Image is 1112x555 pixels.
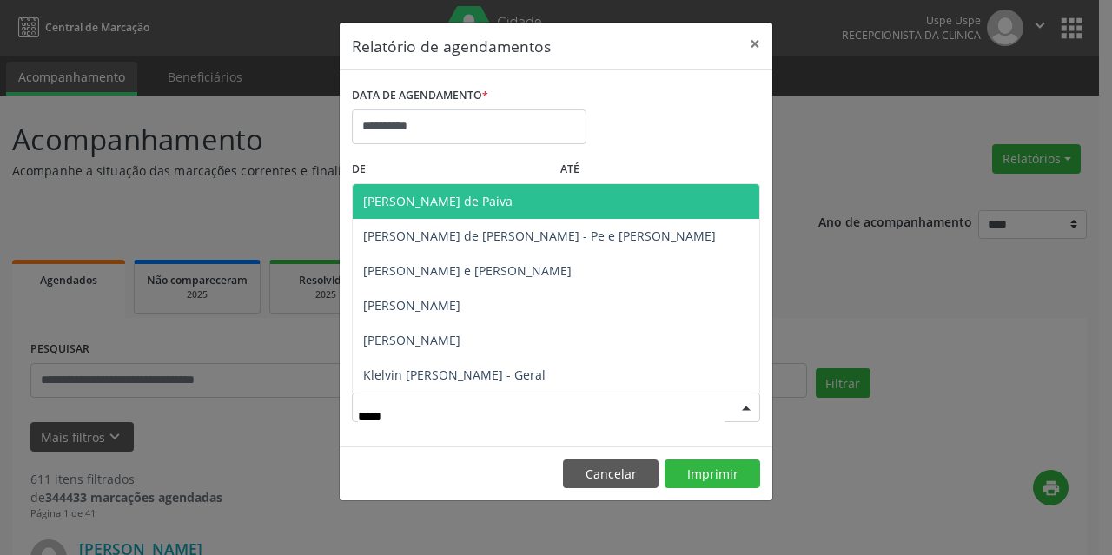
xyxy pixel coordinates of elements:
label: De [352,156,552,183]
label: DATA DE AGENDAMENTO [352,83,488,109]
button: Imprimir [665,459,760,489]
span: [PERSON_NAME] [363,332,460,348]
button: Close [738,23,772,65]
button: Cancelar [563,459,659,489]
span: [PERSON_NAME] [363,297,460,314]
span: [PERSON_NAME] e [PERSON_NAME] [363,262,572,279]
label: ATÉ [560,156,760,183]
h5: Relatório de agendamentos [352,35,551,57]
span: Klelvin [PERSON_NAME] - Geral [363,367,546,383]
span: [PERSON_NAME] de [PERSON_NAME] - Pe e [PERSON_NAME] [363,228,716,244]
span: [PERSON_NAME] de Paiva [363,193,513,209]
